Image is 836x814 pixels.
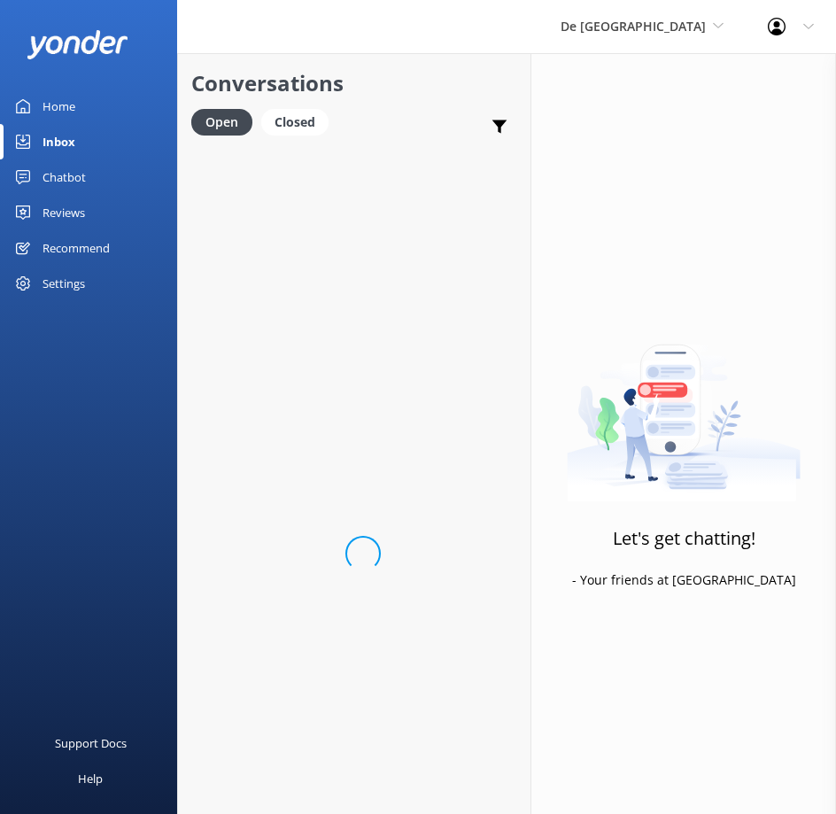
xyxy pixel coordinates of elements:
[613,524,755,553] h3: Let's get chatting!
[261,112,337,131] a: Closed
[43,89,75,124] div: Home
[572,570,796,590] p: - Your friends at [GEOGRAPHIC_DATA]
[191,109,252,136] div: Open
[567,313,801,502] img: artwork of a man stealing a conversation from at giant smartphone
[261,109,329,136] div: Closed
[191,66,517,100] h2: Conversations
[191,112,261,131] a: Open
[27,30,128,59] img: yonder-white-logo.png
[43,159,86,195] div: Chatbot
[43,124,75,159] div: Inbox
[43,230,110,266] div: Recommend
[561,18,706,35] span: De [GEOGRAPHIC_DATA]
[55,725,127,761] div: Support Docs
[43,266,85,301] div: Settings
[78,761,103,796] div: Help
[43,195,85,230] div: Reviews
